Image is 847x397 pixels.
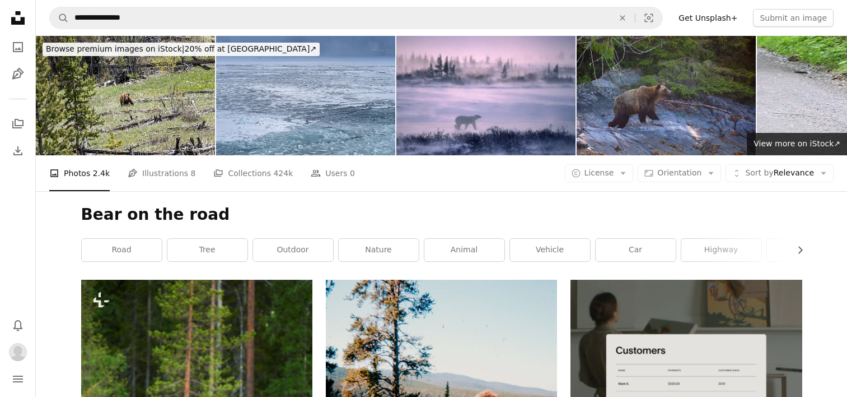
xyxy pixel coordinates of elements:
[36,36,326,63] a: Browse premium images on iStock|20% off at [GEOGRAPHIC_DATA]↗
[754,139,840,148] span: View more on iStock ↗
[745,168,814,179] span: Relevance
[253,239,333,261] a: outdoor
[350,167,355,179] span: 0
[213,155,293,191] a: Collections 424k
[7,63,29,85] a: Illustrations
[216,36,395,155] img: Distant Polar Bear in Arctic
[311,155,355,191] a: Users 0
[510,239,590,261] a: vehicle
[577,36,756,155] img: Canada British columbia, Vancouver island Port Mcneil, grizzly bear..jpg
[747,133,847,155] a: View more on iStock↗
[191,167,196,179] span: 8
[9,343,27,361] img: Avatar of user Wyke Boumans
[753,9,834,27] button: Submit an image
[49,7,663,29] form: Find visuals sitewide
[424,239,504,261] a: animal
[745,168,773,177] span: Sort by
[610,7,635,29] button: Clear
[635,7,662,29] button: Visual search
[7,368,29,390] button: Menu
[7,36,29,58] a: Photos
[339,239,419,261] a: nature
[396,36,575,155] img: Churchill Falls, single polar bear in wind storm.
[7,113,29,135] a: Collections
[657,168,701,177] span: Orientation
[565,164,634,182] button: License
[46,44,316,53] span: 20% off at [GEOGRAPHIC_DATA] ↗
[767,239,847,261] a: tarmac
[7,314,29,336] button: Notifications
[7,341,29,363] button: Profile
[50,7,69,29] button: Search Unsplash
[36,36,215,155] img: Grizzly bear in the natural landscape of Lamar Valley, Yellowstone National Park, Wyoming
[672,9,744,27] a: Get Unsplash+
[638,164,721,182] button: Orientation
[128,155,195,191] a: Illustrations 8
[7,140,29,162] a: Download History
[584,168,614,177] span: License
[726,164,834,182] button: Sort byRelevance
[82,239,162,261] a: road
[167,239,247,261] a: tree
[46,44,184,53] span: Browse premium images on iStock |
[681,239,761,261] a: highway
[596,239,676,261] a: car
[273,167,293,179] span: 424k
[790,239,802,261] button: scroll list to the right
[81,205,802,225] h1: Bear on the road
